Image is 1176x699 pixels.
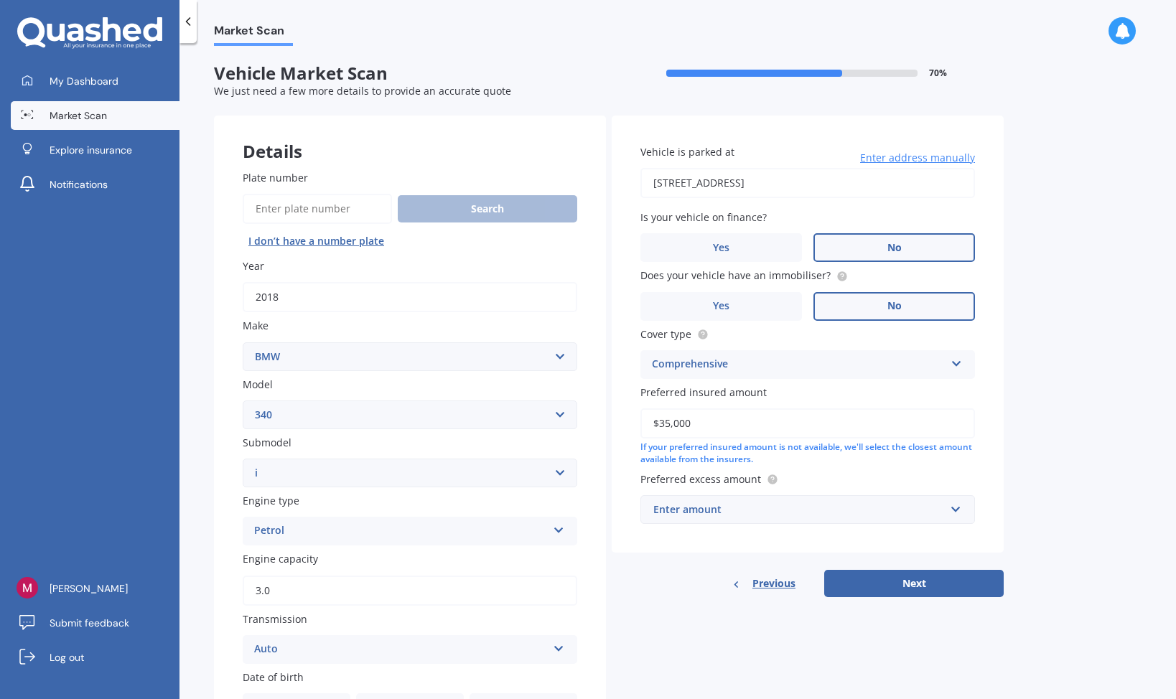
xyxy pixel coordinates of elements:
span: Make [243,319,269,333]
a: Explore insurance [11,136,179,164]
span: Vehicle is parked at [640,145,734,159]
span: Preferred insured amount [640,385,767,399]
span: Plate number [243,171,308,184]
span: My Dashboard [50,74,118,88]
span: Is your vehicle on finance? [640,210,767,224]
span: Yes [713,242,729,254]
span: 70 % [929,68,947,78]
span: Engine capacity [243,553,318,566]
span: Enter address manually [860,151,975,165]
span: Cover type [640,327,691,341]
input: e.g. 1.8 [243,576,577,606]
a: My Dashboard [11,67,179,95]
div: Details [214,116,606,159]
div: Comprehensive [652,356,945,373]
span: No [887,242,902,254]
input: Enter plate number [243,194,392,224]
span: [PERSON_NAME] [50,581,128,596]
span: Yes [713,300,729,312]
input: Enter address [640,168,975,198]
a: Log out [11,643,179,672]
button: Next [824,570,1004,597]
img: ACg8ocIrSlZVjWofOnd1fl7uK_yhtTfwXLREs-kBi2RZnLAGKr4f7nY=s96-c [17,577,38,599]
span: Does your vehicle have an immobiliser? [640,269,831,283]
input: YYYY [243,282,577,312]
div: Auto [254,641,547,658]
span: Notifications [50,177,108,192]
span: Explore insurance [50,143,132,157]
span: Transmission [243,612,307,626]
a: Submit feedback [11,609,179,637]
span: Market Scan [50,108,107,123]
span: Year [243,259,264,273]
span: We just need a few more details to provide an accurate quote [214,84,511,98]
span: Submodel [243,436,291,449]
span: Date of birth [243,670,304,684]
button: I don’t have a number plate [243,230,390,253]
span: Previous [752,573,795,594]
a: Notifications [11,170,179,199]
a: Market Scan [11,101,179,130]
span: Submit feedback [50,616,129,630]
span: Engine type [243,494,299,507]
div: Petrol [254,522,547,540]
span: Log out [50,650,84,665]
div: Enter amount [653,502,945,517]
span: No [887,300,902,312]
span: Model [243,377,273,391]
span: Preferred excess amount [640,472,761,486]
span: Market Scan [214,24,293,43]
div: If your preferred insured amount is not available, we'll select the closest amount available from... [640,441,975,466]
input: Enter amount [640,408,975,438]
span: Vehicle Market Scan [214,63,609,84]
a: [PERSON_NAME] [11,574,179,603]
